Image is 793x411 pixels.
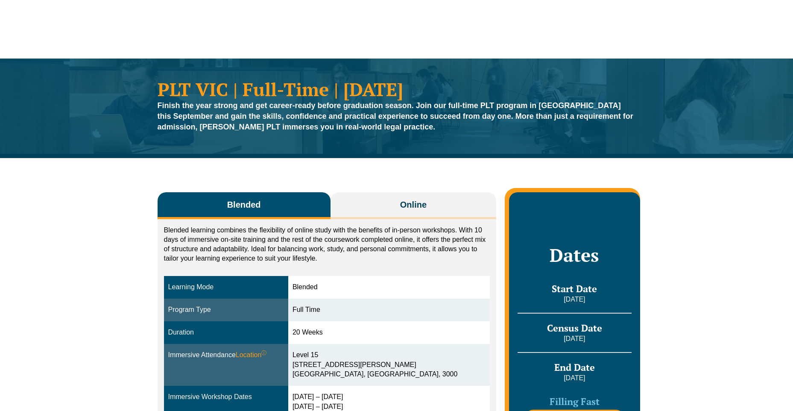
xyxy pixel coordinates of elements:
[518,244,631,266] h2: Dates
[168,350,284,360] div: Immersive Attendance
[293,282,486,292] div: Blended
[552,282,597,295] span: Start Date
[293,328,486,338] div: 20 Weeks
[518,295,631,304] p: [DATE]
[168,305,284,315] div: Program Type
[261,350,266,356] sup: ⓘ
[168,328,284,338] div: Duration
[236,350,267,360] span: Location
[293,350,486,380] div: Level 15 [STREET_ADDRESS][PERSON_NAME] [GEOGRAPHIC_DATA], [GEOGRAPHIC_DATA], 3000
[293,305,486,315] div: Full Time
[164,226,490,263] p: Blended learning combines the flexibility of online study with the benefits of in-person workshop...
[158,101,633,131] strong: Finish the year strong and get career-ready before graduation season. Join our full-time PLT prog...
[400,199,427,211] span: Online
[518,373,631,383] p: [DATE]
[547,322,602,334] span: Census Date
[518,334,631,343] p: [DATE]
[168,282,284,292] div: Learning Mode
[554,361,595,373] span: End Date
[168,392,284,402] div: Immersive Workshop Dates
[550,395,600,408] span: Filling Fast
[158,80,636,98] h1: PLT VIC | Full-Time | [DATE]
[227,199,261,211] span: Blended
